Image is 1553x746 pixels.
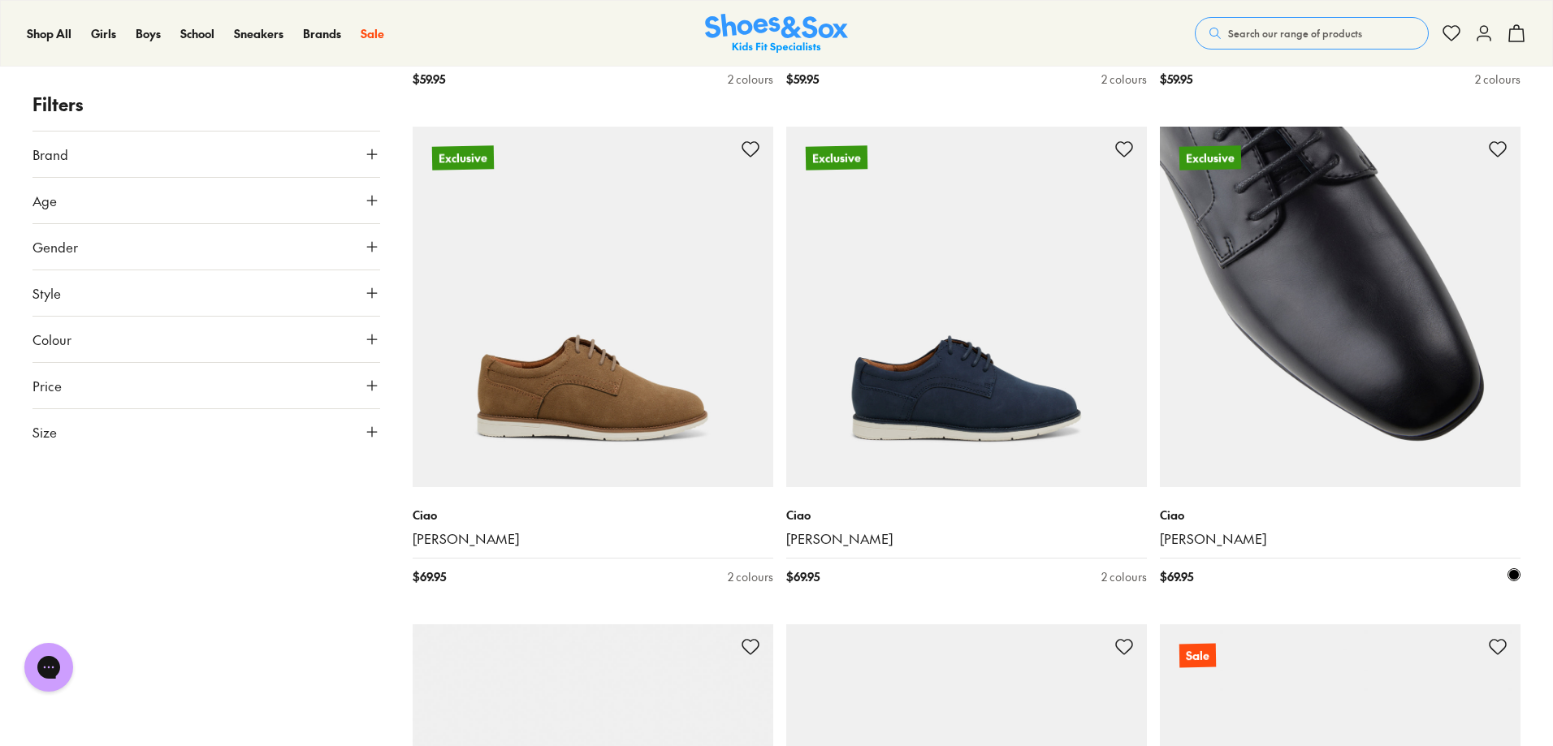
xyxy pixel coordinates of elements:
[1160,568,1193,585] span: $ 69.95
[728,71,773,88] div: 2 colours
[413,127,773,487] a: Exclusive
[361,25,384,42] a: Sale
[413,71,445,88] span: $ 59.95
[32,409,380,455] button: Size
[180,25,214,41] span: School
[32,91,380,118] p: Filters
[32,237,78,257] span: Gender
[413,530,773,548] a: [PERSON_NAME]
[1195,17,1429,50] button: Search our range of products
[1160,530,1521,548] a: [PERSON_NAME]
[1228,26,1362,41] span: Search our range of products
[32,330,71,349] span: Colour
[806,145,867,170] p: Exclusive
[413,568,446,585] span: $ 69.95
[705,14,848,54] a: Shoes & Sox
[786,71,819,88] span: $ 59.95
[234,25,283,41] span: Sneakers
[1160,71,1192,88] span: $ 59.95
[16,637,81,697] iframe: Gorgias live chat messenger
[180,25,214,42] a: School
[413,507,773,524] p: Ciao
[32,270,380,316] button: Style
[1179,643,1216,667] p: Sale
[32,363,380,408] button: Price
[27,25,71,41] span: Shop All
[303,25,341,41] span: Brands
[786,568,820,585] span: $ 69.95
[234,25,283,42] a: Sneakers
[1475,71,1521,88] div: 2 colours
[728,568,773,585] div: 2 colours
[32,376,62,395] span: Price
[432,145,494,170] p: Exclusive
[32,224,380,270] button: Gender
[1160,507,1521,524] p: Ciao
[1160,127,1521,487] a: Exclusive
[1101,568,1147,585] div: 2 colours
[786,530,1147,548] a: [PERSON_NAME]
[32,132,380,177] button: Brand
[303,25,341,42] a: Brands
[91,25,116,41] span: Girls
[1101,71,1147,88] div: 2 colours
[32,178,380,223] button: Age
[136,25,161,41] span: Boys
[32,191,57,210] span: Age
[786,507,1147,524] p: Ciao
[136,25,161,42] a: Boys
[32,422,57,442] span: Size
[91,25,116,42] a: Girls
[32,317,380,362] button: Colour
[705,14,848,54] img: SNS_Logo_Responsive.svg
[361,25,384,41] span: Sale
[786,127,1147,487] a: Exclusive
[32,283,61,303] span: Style
[27,25,71,42] a: Shop All
[1179,146,1241,170] p: Exclusive
[32,144,68,164] span: Brand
